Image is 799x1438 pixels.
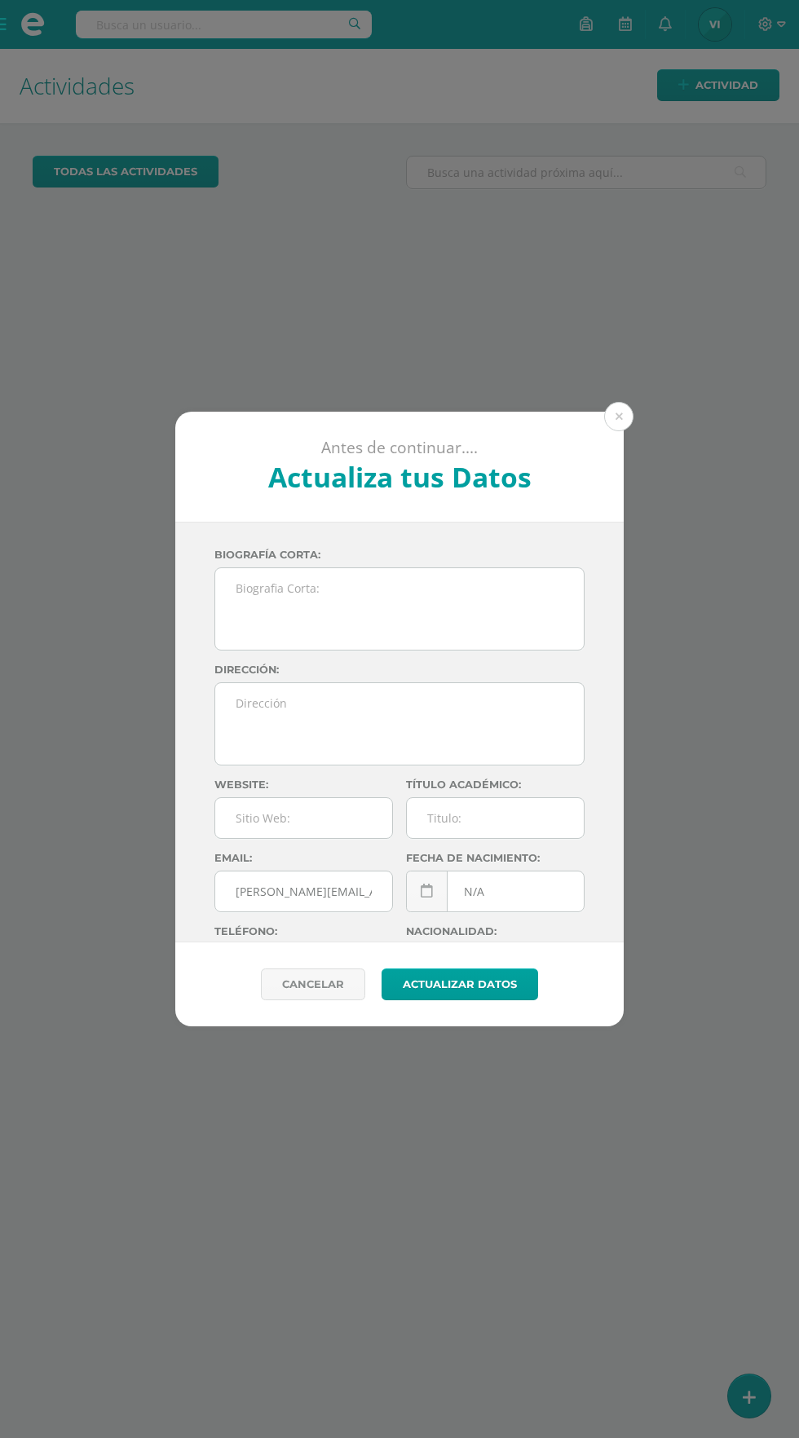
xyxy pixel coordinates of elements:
input: Titulo: [407,798,584,838]
label: Dirección: [214,664,585,676]
input: Correo Electronico: [215,871,392,911]
label: Fecha de nacimiento: [406,852,585,864]
label: Website: [214,779,393,791]
p: Antes de continuar.... [219,438,580,458]
label: Biografía corta: [214,549,585,561]
h2: Actualiza tus Datos [219,458,580,496]
label: Título académico: [406,779,585,791]
label: Email: [214,852,393,864]
label: Nacionalidad: [406,925,585,937]
input: Fecha de Nacimiento: [407,871,584,911]
a: Cancelar [261,968,365,1000]
button: Actualizar datos [382,968,538,1000]
input: Sitio Web: [215,798,392,838]
label: Teléfono: [214,925,393,937]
